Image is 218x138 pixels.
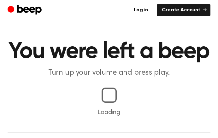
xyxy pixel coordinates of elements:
a: Beep [8,4,43,16]
h1: You were left a beep [8,40,210,63]
p: Loading [8,108,210,117]
a: Create Account [157,4,210,16]
a: Log in [129,4,153,16]
p: Turn up your volume and press play. [8,68,210,78]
